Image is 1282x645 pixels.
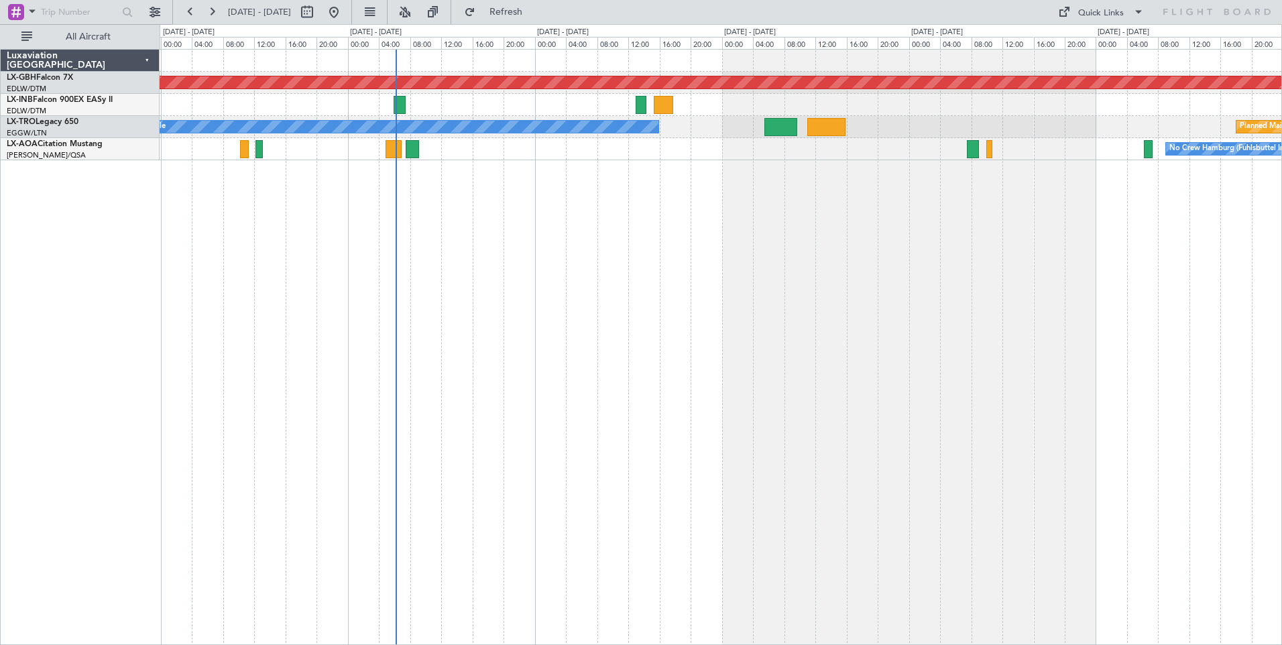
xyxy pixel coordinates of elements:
div: 08:00 [972,37,1002,49]
div: 16:00 [1034,37,1065,49]
div: 20:00 [691,37,721,49]
input: Trip Number [41,2,118,22]
div: 08:00 [410,37,441,49]
div: 04:00 [1127,37,1158,49]
div: 12:00 [815,37,846,49]
div: 00:00 [161,37,192,49]
span: All Aircraft [35,32,141,42]
div: 16:00 [286,37,316,49]
div: [DATE] - [DATE] [537,27,589,38]
div: 00:00 [348,37,379,49]
span: LX-GBH [7,74,36,82]
a: EGGW/LTN [7,128,47,138]
div: 12:00 [441,37,472,49]
span: [DATE] - [DATE] [228,6,291,18]
div: 16:00 [847,37,878,49]
div: 04:00 [566,37,597,49]
div: Quick Links [1078,7,1124,20]
button: Refresh [458,1,538,23]
div: 04:00 [192,37,223,49]
div: 04:00 [753,37,784,49]
a: LX-GBHFalcon 7X [7,74,73,82]
div: 16:00 [1220,37,1251,49]
div: 20:00 [878,37,909,49]
div: 00:00 [909,37,940,49]
a: EDLW/DTM [7,106,46,116]
div: 04:00 [379,37,410,49]
div: 00:00 [535,37,566,49]
div: [DATE] - [DATE] [350,27,402,38]
button: All Aircraft [15,26,145,48]
div: 12:00 [628,37,659,49]
div: 16:00 [660,37,691,49]
div: [DATE] - [DATE] [1098,27,1149,38]
span: LX-AOA [7,140,38,148]
div: [DATE] - [DATE] [163,27,215,38]
span: LX-TRO [7,118,36,126]
div: 20:00 [1065,37,1096,49]
span: LX-INB [7,96,33,104]
div: 08:00 [1158,37,1189,49]
div: 08:00 [784,37,815,49]
a: LX-INBFalcon 900EX EASy II [7,96,113,104]
a: LX-TROLegacy 650 [7,118,78,126]
div: 20:00 [504,37,534,49]
span: Refresh [478,7,534,17]
div: 12:00 [1189,37,1220,49]
div: 04:00 [940,37,971,49]
div: 12:00 [254,37,285,49]
a: EDLW/DTM [7,84,46,94]
div: 00:00 [722,37,753,49]
div: 20:00 [316,37,347,49]
a: LX-AOACitation Mustang [7,140,103,148]
div: [DATE] - [DATE] [911,27,963,38]
div: [DATE] - [DATE] [724,27,776,38]
div: 08:00 [223,37,254,49]
div: 16:00 [473,37,504,49]
div: 08:00 [597,37,628,49]
div: 12:00 [1002,37,1033,49]
div: 00:00 [1096,37,1126,49]
a: [PERSON_NAME]/QSA [7,150,86,160]
button: Quick Links [1051,1,1151,23]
